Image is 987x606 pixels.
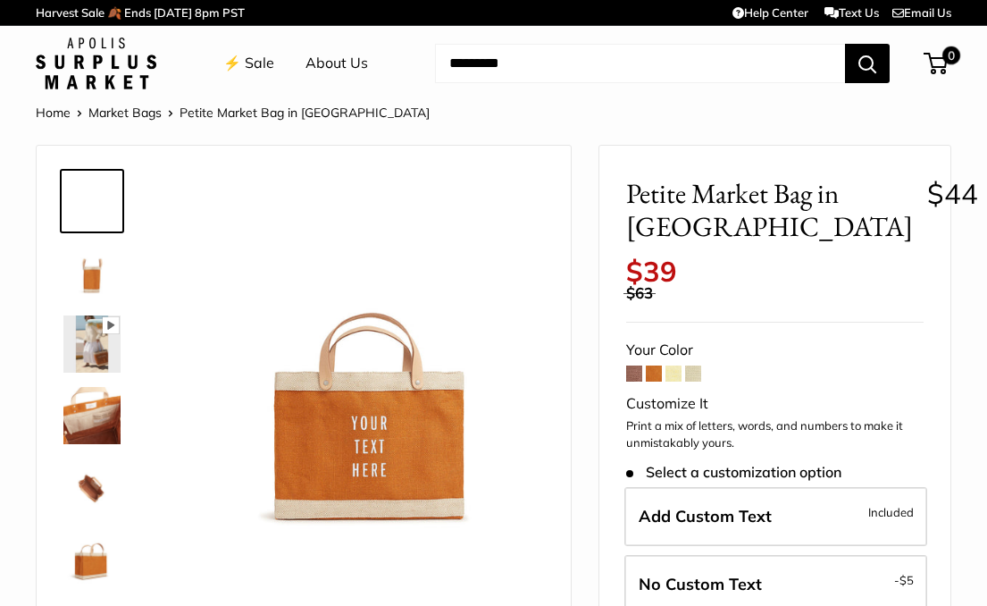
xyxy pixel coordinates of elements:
[305,50,368,77] a: About Us
[626,177,913,243] span: Petite Market Bag in [GEOGRAPHIC_DATA]
[868,501,914,523] span: Included
[60,526,124,591] a: Petite Market Bag in Cognac
[925,53,948,74] a: 0
[899,573,914,587] span: $5
[639,574,762,594] span: No Custom Text
[60,383,124,448] a: Petite Market Bag in Cognac
[63,316,121,373] img: Petite Market Bag in Cognac
[927,176,978,211] span: $44
[942,46,960,64] span: 0
[63,387,121,444] img: Petite Market Bag in Cognac
[180,105,430,121] span: Petite Market Bag in [GEOGRAPHIC_DATA]
[36,38,156,89] img: Apolis: Surplus Market
[60,240,124,305] a: Petite Market Bag in Cognac
[626,254,677,289] span: $39
[60,455,124,519] a: Petite Market Bag in Cognac
[88,105,162,121] a: Market Bags
[36,105,71,121] a: Home
[626,391,924,417] div: Customize It
[626,417,924,452] p: Print a mix of letters, words, and numbers to make it unmistakably yours.
[435,44,845,83] input: Search...
[63,530,121,587] img: Petite Market Bag in Cognac
[60,312,124,376] a: Petite Market Bag in Cognac
[626,464,841,481] span: Select a customization option
[639,506,772,526] span: Add Custom Text
[63,459,121,516] img: Petite Market Bag in Cognac
[63,244,121,301] img: Petite Market Bag in Cognac
[180,173,544,537] img: Petite Market Bag in Cognac
[732,5,808,20] a: Help Center
[824,5,879,20] a: Text Us
[624,487,927,546] label: Add Custom Text
[36,101,430,124] nav: Breadcrumb
[223,50,274,77] a: ⚡️ Sale
[626,337,924,364] div: Your Color
[894,569,914,591] span: -
[845,44,890,83] button: Search
[60,169,124,233] a: Petite Market Bag in Cognac
[892,5,951,20] a: Email Us
[626,283,653,302] span: $63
